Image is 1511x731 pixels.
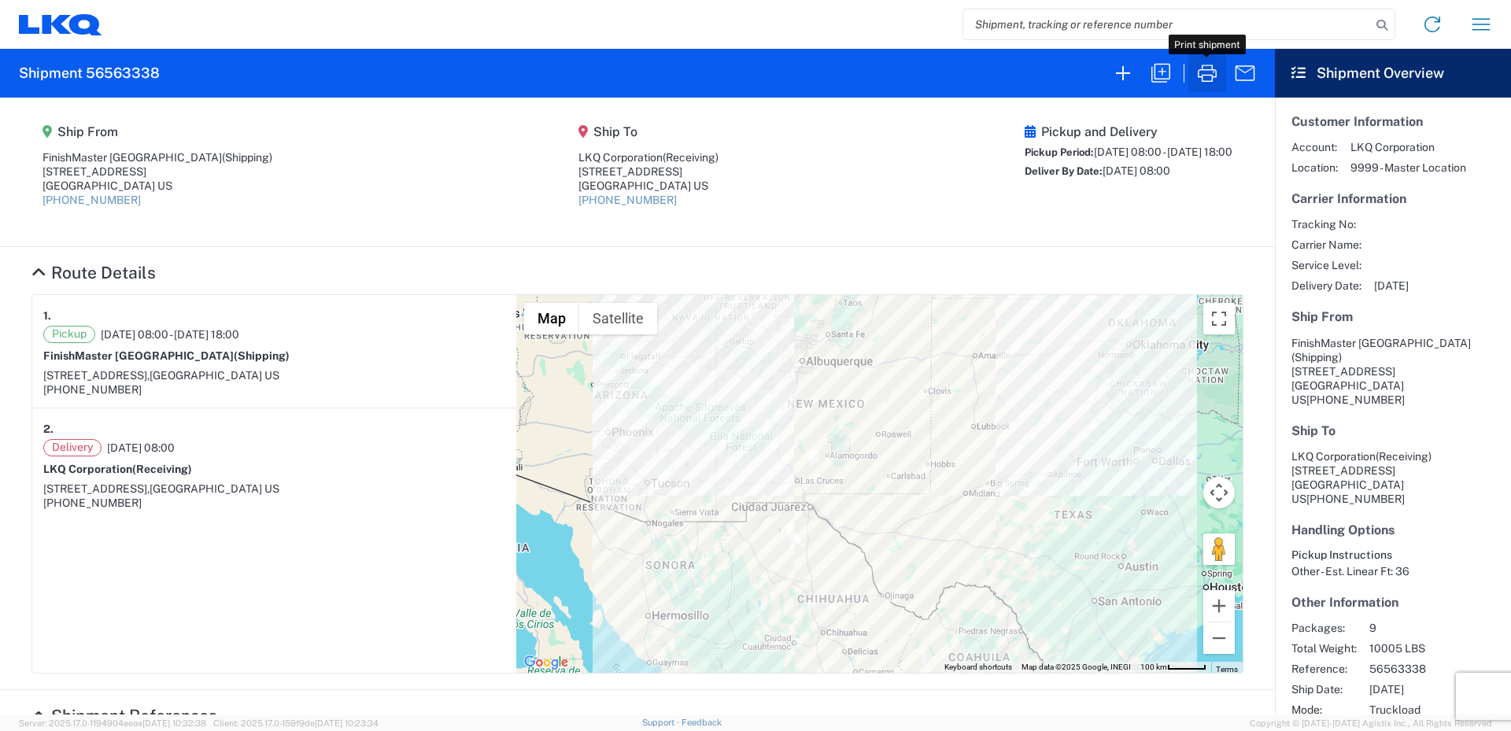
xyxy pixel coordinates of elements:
[1291,595,1494,610] h5: Other Information
[31,263,156,282] a: Hide Details
[1291,191,1494,206] h5: Carrier Information
[1369,682,1504,696] span: [DATE]
[578,179,719,193] div: [GEOGRAPHIC_DATA] US
[1291,114,1494,129] h5: Customer Information
[43,349,290,362] strong: FinishMaster [GEOGRAPHIC_DATA]
[1291,337,1471,349] span: FinishMaster [GEOGRAPHIC_DATA]
[1203,533,1235,565] button: Drag Pegman onto the map to open Street View
[42,150,272,164] div: FinishMaster [GEOGRAPHIC_DATA]
[1369,662,1504,676] span: 56563338
[1350,140,1466,154] span: LKQ Corporation
[663,151,719,164] span: (Receiving)
[42,164,272,179] div: [STREET_ADDRESS]
[42,179,272,193] div: [GEOGRAPHIC_DATA] US
[520,652,572,673] a: Open this area in Google Maps (opens a new window)
[1291,641,1357,655] span: Total Weight:
[1203,303,1235,334] button: Toggle fullscreen view
[1306,493,1405,505] span: [PHONE_NUMBER]
[43,496,505,510] div: [PHONE_NUMBER]
[1369,703,1504,717] span: Truckload
[43,326,95,343] span: Pickup
[1250,716,1492,730] span: Copyright © [DATE]-[DATE] Agistix Inc., All Rights Reserved
[150,369,279,382] span: [GEOGRAPHIC_DATA] US
[1291,258,1361,272] span: Service Level:
[315,718,379,728] span: [DATE] 10:23:34
[642,718,682,727] a: Support
[1350,161,1466,175] span: 9999 - Master Location
[1374,279,1409,293] span: [DATE]
[43,463,192,475] strong: LKQ Corporation
[43,369,150,382] span: [STREET_ADDRESS],
[579,303,657,334] button: Show satellite imagery
[1291,238,1361,252] span: Carrier Name:
[132,463,192,475] span: (Receiving)
[1203,622,1235,654] button: Zoom out
[578,150,719,164] div: LKQ Corporation
[1369,621,1504,635] span: 9
[1216,665,1238,674] a: Terms
[142,718,206,728] span: [DATE] 10:32:38
[1025,146,1094,158] span: Pickup Period:
[43,382,505,397] div: [PHONE_NUMBER]
[1291,522,1494,537] h5: Handling Options
[1291,548,1494,562] h6: Pickup Instructions
[1103,164,1170,177] span: [DATE] 08:00
[578,124,719,139] h5: Ship To
[682,718,722,727] a: Feedback
[19,64,160,83] h2: Shipment 56563338
[1291,564,1494,578] div: Other - Est. Linear Ft: 36
[1291,309,1494,324] h5: Ship From
[963,9,1371,39] input: Shipment, tracking or reference number
[1291,621,1357,635] span: Packages:
[520,652,572,673] img: Google
[1275,49,1511,98] header: Shipment Overview
[1291,336,1494,407] address: [GEOGRAPHIC_DATA] US
[1291,450,1432,477] span: LKQ Corporation [STREET_ADDRESS]
[222,151,272,164] span: (Shipping)
[1291,703,1357,717] span: Mode:
[578,194,677,206] a: [PHONE_NUMBER]
[1291,449,1494,506] address: [GEOGRAPHIC_DATA] US
[43,306,51,326] strong: 1.
[578,164,719,179] div: [STREET_ADDRESS]
[1136,662,1211,673] button: Map Scale: 100 km per 46 pixels
[1025,165,1103,177] span: Deliver By Date:
[234,349,290,362] span: (Shipping)
[1291,682,1357,696] span: Ship Date:
[1291,140,1338,154] span: Account:
[1376,450,1432,463] span: (Receiving)
[1203,590,1235,622] button: Zoom in
[150,482,279,495] span: [GEOGRAPHIC_DATA] US
[42,124,272,139] h5: Ship From
[1291,351,1342,364] span: (Shipping)
[1306,393,1405,406] span: [PHONE_NUMBER]
[1291,365,1395,378] span: [STREET_ADDRESS]
[42,194,141,206] a: [PHONE_NUMBER]
[1291,662,1357,676] span: Reference:
[43,482,150,495] span: [STREET_ADDRESS],
[1203,477,1235,508] button: Map camera controls
[19,718,206,728] span: Server: 2025.17.0-1194904eeae
[524,303,579,334] button: Show street map
[213,718,379,728] span: Client: 2025.17.0-159f9de
[1291,217,1361,231] span: Tracking No:
[1025,124,1232,139] h5: Pickup and Delivery
[43,439,102,456] span: Delivery
[944,662,1012,673] button: Keyboard shortcuts
[1291,423,1494,438] h5: Ship To
[1140,663,1167,671] span: 100 km
[1369,641,1504,655] span: 10005 LBS
[1094,146,1232,158] span: [DATE] 08:00 - [DATE] 18:00
[107,441,175,455] span: [DATE] 08:00
[101,327,239,342] span: [DATE] 08:00 - [DATE] 18:00
[1021,663,1131,671] span: Map data ©2025 Google, INEGI
[43,419,54,439] strong: 2.
[31,706,217,725] a: Hide Details
[1291,279,1361,293] span: Delivery Date:
[1291,161,1338,175] span: Location:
